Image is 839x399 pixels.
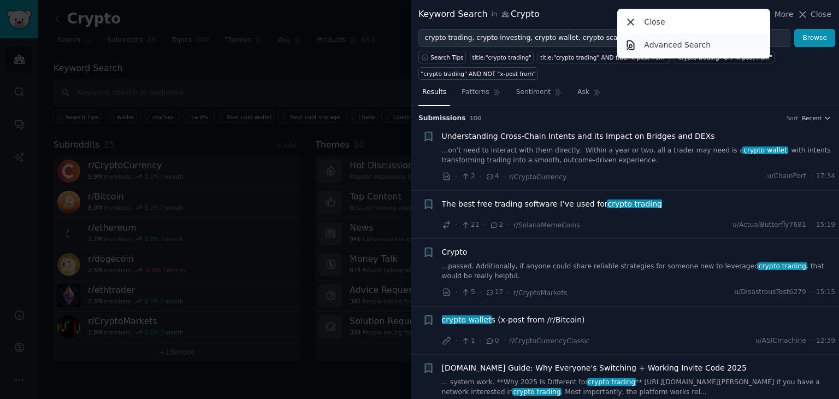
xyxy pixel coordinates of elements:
[442,314,585,326] a: crypto wallets (x-post from /r/Bitcoin)
[455,287,457,298] span: ·
[513,289,568,297] span: r/CryptoMarkets
[418,67,538,80] a: "crypto trading" AND NOT "x-post from"
[418,51,466,63] button: Search Tips
[442,198,662,210] a: The best free trading software I’ve used forcrypto trading
[644,39,711,51] p: Advanced Search
[418,8,540,21] div: Keyword Search Crypto
[455,171,457,183] span: ·
[513,221,580,229] span: r/SolanaMemeCoins
[775,9,794,20] span: More
[816,220,835,230] span: 15:19
[441,315,493,324] span: crypto wallet
[816,336,835,346] span: 12:39
[794,29,835,48] button: Browse
[509,173,566,181] span: r/CryptoCurrency
[537,51,669,63] a: title:"crypto trading" AND title:"x-post from"
[767,172,806,181] span: u/ChainPort
[461,336,475,346] span: 1
[470,51,534,63] a: title:"crypto trading"
[512,84,566,106] a: Sentiment
[485,336,499,346] span: 0
[483,219,486,231] span: ·
[802,114,831,122] button: Recent
[442,198,662,210] span: The best free trading software I’ve used for
[577,87,589,97] span: Ask
[787,114,799,122] div: Sort
[421,70,536,78] div: "crypto trading" AND NOT "x-post from"
[797,9,831,20] button: Close
[758,262,807,270] span: crypto trading
[587,378,637,386] span: crypto trading
[479,335,481,347] span: ·
[507,287,509,298] span: ·
[422,87,446,97] span: Results
[458,84,504,106] a: Patterns
[607,199,663,208] span: crypto trading
[802,114,822,122] span: Recent
[512,388,562,396] span: crypto trading
[479,287,481,298] span: ·
[442,378,836,397] a: ... system work. **Why 2025 Is Different forcrypto trading** [URL][DOMAIN_NAME][PERSON_NAME] if y...
[644,16,665,28] p: Close
[619,33,769,56] a: Advanced Search
[816,287,835,297] span: 15:15
[763,9,794,20] button: More
[503,171,505,183] span: ·
[734,287,806,297] span: u/DisastrousTest6279
[574,84,605,106] a: Ask
[442,362,747,374] a: [DOMAIN_NAME] Guide: Why Everyone's Switching + Working Invite Code 2025
[485,172,499,181] span: 4
[489,220,503,230] span: 2
[810,336,812,346] span: ·
[540,54,667,61] div: title:"crypto trading" AND title:"x-post from"
[442,314,585,326] span: s (x-post from /r/Bitcoin)
[418,84,450,106] a: Results
[418,29,790,48] input: Try a keyword related to your business
[470,115,482,121] span: 100
[491,10,497,20] span: in
[442,247,468,258] a: Crypto
[461,287,475,297] span: 5
[442,146,836,165] a: ...on’t need to interact with them directly. Within a year or two, all a trader may need is acryp...
[742,146,788,154] span: crypto wallet
[455,335,457,347] span: ·
[485,287,503,297] span: 17
[461,220,479,230] span: 21
[810,287,812,297] span: ·
[810,172,812,181] span: ·
[418,114,466,124] span: Submission s
[430,54,464,61] span: Search Tips
[462,87,489,97] span: Patterns
[455,219,457,231] span: ·
[472,54,531,61] div: title:"crypto trading"
[811,9,831,20] span: Close
[479,171,481,183] span: ·
[507,219,509,231] span: ·
[516,87,551,97] span: Sentiment
[461,172,475,181] span: 2
[442,131,715,142] a: Understanding Cross-Chain Intents and its Impact on Bridges and DEXs
[503,335,505,347] span: ·
[810,220,812,230] span: ·
[755,336,806,346] span: u/ASICmachine
[732,220,806,230] span: u/ActualButterfly7681
[442,262,836,281] a: ...passed. Additionally, if anyone could share reliable strategies for someone new to leveragedcr...
[816,172,835,181] span: 17:34
[509,337,590,345] span: r/CryptoCurrencyClassic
